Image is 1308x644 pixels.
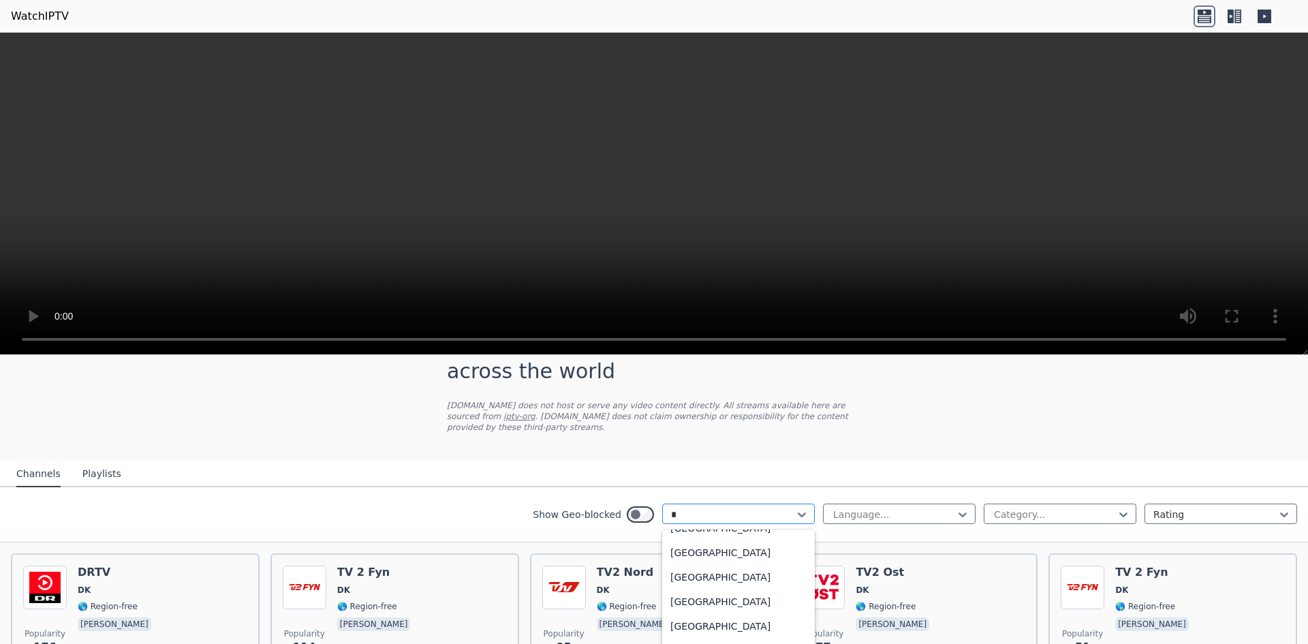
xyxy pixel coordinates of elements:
p: [DOMAIN_NAME] does not host or serve any video content directly. All streams available here are s... [447,400,861,433]
span: Popularity [25,628,65,639]
p: [PERSON_NAME] [597,617,670,631]
a: WatchIPTV [11,8,69,25]
span: 🌎 Region-free [1115,601,1175,612]
div: [GEOGRAPHIC_DATA] [662,614,815,639]
img: TV 2 Fyn [1061,566,1104,609]
a: iptv-org [503,412,535,421]
p: [PERSON_NAME] [78,617,151,631]
p: [PERSON_NAME] [337,617,411,631]
div: [GEOGRAPHIC_DATA] [662,540,815,565]
div: [GEOGRAPHIC_DATA] [662,565,815,589]
h6: TV 2 Fyn [1115,566,1192,579]
div: [GEOGRAPHIC_DATA] [662,589,815,614]
label: Show Geo-blocked [533,508,621,521]
span: DK [78,585,91,596]
button: Playlists [82,461,121,487]
span: Popularity [544,628,585,639]
img: TV2 Nord [542,566,586,609]
img: TV 2 Fyn [283,566,326,609]
h6: TV2 Nord [597,566,673,579]
img: DRTV [23,566,67,609]
span: DK [856,585,869,596]
p: [PERSON_NAME] [1115,617,1189,631]
span: 🌎 Region-free [856,601,916,612]
h6: TV 2 Fyn [337,566,414,579]
span: DK [337,585,350,596]
span: WatchIPTV [447,335,572,358]
span: DK [1115,585,1128,596]
button: Channels [16,461,61,487]
span: 🌎 Region-free [78,601,138,612]
h1: - Free IPTV streams from across the world [447,335,861,384]
span: Popularity [1062,628,1103,639]
h6: DRTV [78,566,154,579]
span: 🌎 Region-free [337,601,397,612]
span: Popularity [284,628,325,639]
h6: TV2 Ost [856,566,932,579]
span: Popularity [803,628,843,639]
img: TV2 Ost [801,566,845,609]
span: 🌎 Region-free [597,601,657,612]
p: [PERSON_NAME] [856,617,929,631]
span: DK [597,585,610,596]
